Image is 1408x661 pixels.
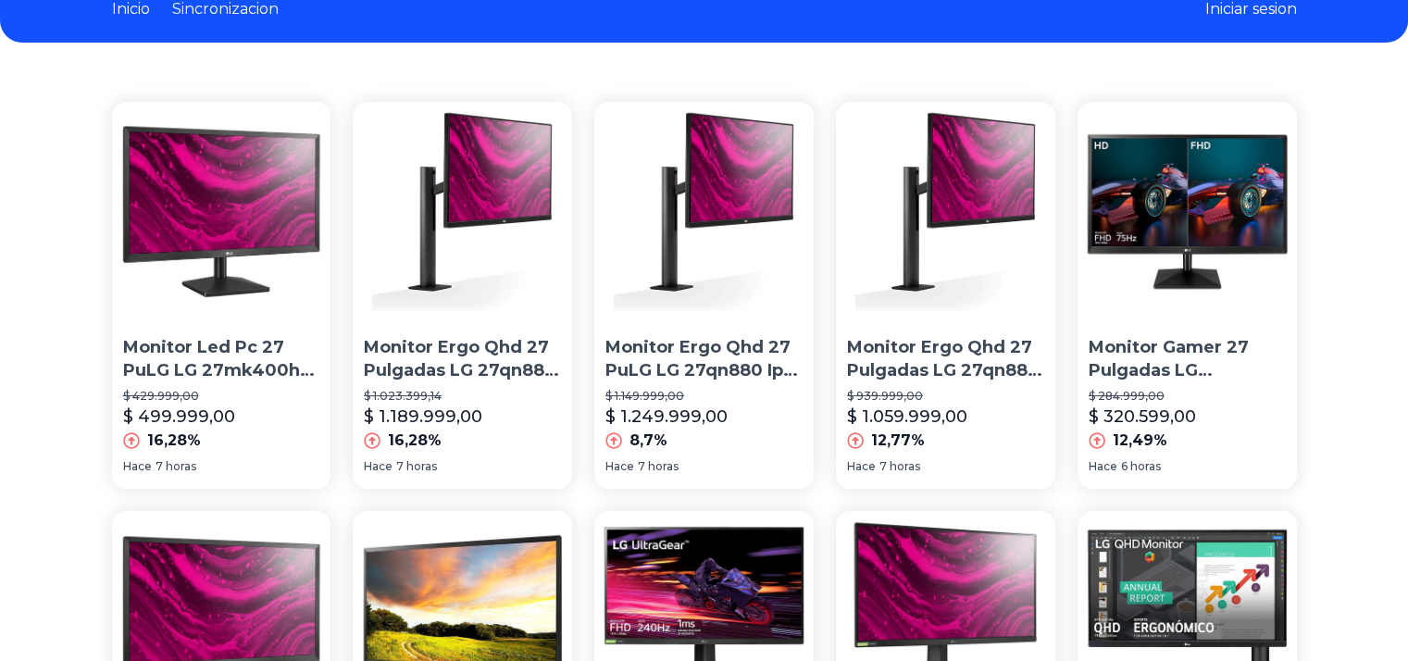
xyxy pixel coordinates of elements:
span: Hace [364,459,392,474]
a: Monitor Gamer 27 Pulgadas LG 27mk400h 1080p Freesync OficialMonitor Gamer 27 Pulgadas LG 27mk400h... [1078,102,1297,489]
p: Monitor Ergo Qhd 27 Pulgadas LG 27qn880 Ips 1440p Freesync [364,336,561,382]
p: 16,28% [388,430,442,452]
p: $ 1.249.999,00 [605,404,728,430]
p: Monitor Led Pc 27 PuLG LG 27mk400h Full Hd 2ms Hdmi Full [123,336,320,382]
a: Monitor Ergo Qhd 27 PuLG LG 27qn880 Ips 1440p Freesync CuotaMonitor Ergo Qhd 27 PuLG LG 27qn880 I... [594,102,814,489]
img: Monitor Led Pc 27 PuLG LG 27mk400h Full Hd 2ms Hdmi Full [112,102,331,321]
img: Monitor Ergo Qhd 27 PuLG LG 27qn880 Ips 1440p Freesync Cuota [594,102,814,321]
span: Hace [847,459,876,474]
p: Monitor Ergo Qhd 27 PuLG LG 27qn880 Ips 1440p Freesync Cuota [605,336,803,382]
p: Monitor Gamer 27 Pulgadas LG 27mk400h 1080p Freesync Oficial [1089,336,1286,382]
p: 12,77% [871,430,925,452]
a: Monitor Ergo Qhd 27 Pulgadas LG 27qn880 Ips 1440p FreesyncMonitor Ergo Qhd 27 Pulgadas LG 27qn880... [353,102,572,489]
span: Hace [123,459,152,474]
p: $ 320.599,00 [1089,404,1196,430]
p: $ 1.149.999,00 [605,389,803,404]
p: $ 499.999,00 [123,404,235,430]
a: Monitor Led Pc 27 PuLG LG 27mk400h Full Hd 2ms Hdmi FullMonitor Led Pc 27 PuLG LG 27mk400h Full H... [112,102,331,489]
p: Monitor Ergo Qhd 27 Pulgadas LG 27qn880 Ips 1440p Freesync [847,336,1044,382]
p: 12,49% [1113,430,1167,452]
img: Monitor Ergo Qhd 27 Pulgadas LG 27qn880 Ips 1440p Freesync [836,102,1055,321]
span: Hace [605,459,634,474]
span: 7 horas [879,459,920,474]
p: 8,7% [629,430,667,452]
p: $ 939.999,00 [847,389,1044,404]
span: 7 horas [156,459,196,474]
img: Monitor Gamer 27 Pulgadas LG 27mk400h 1080p Freesync Oficial [1078,102,1297,321]
span: 7 horas [396,459,437,474]
p: 16,28% [147,430,201,452]
p: $ 1.023.399,14 [364,389,561,404]
a: Monitor Ergo Qhd 27 Pulgadas LG 27qn880 Ips 1440p FreesyncMonitor Ergo Qhd 27 Pulgadas LG 27qn880... [836,102,1055,489]
p: $ 1.189.999,00 [364,404,482,430]
p: $ 1.059.999,00 [847,404,967,430]
span: 7 horas [638,459,679,474]
span: Hace [1089,459,1117,474]
img: Monitor Ergo Qhd 27 Pulgadas LG 27qn880 Ips 1440p Freesync [353,102,572,321]
p: $ 284.999,00 [1089,389,1286,404]
span: 6 horas [1121,459,1161,474]
p: $ 429.999,00 [123,389,320,404]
